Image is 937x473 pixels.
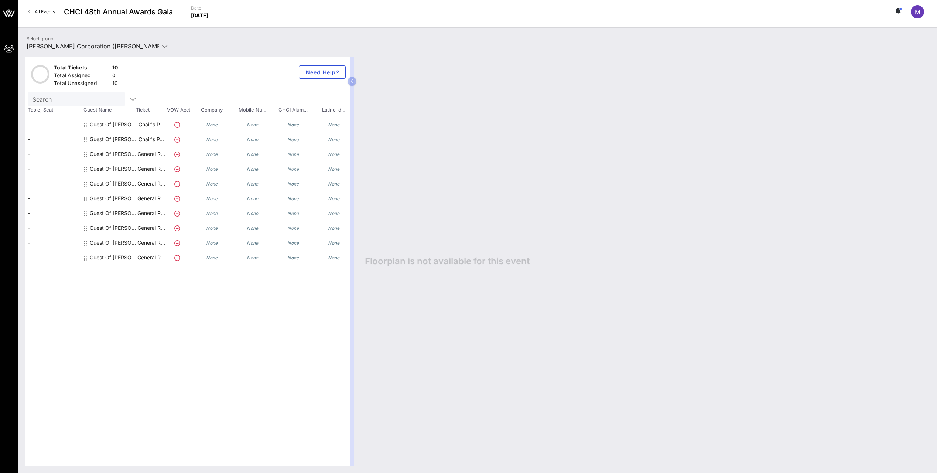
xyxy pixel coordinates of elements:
div: Guest Of McDonald's Corporation [90,132,136,147]
span: Latino Id… [313,106,354,114]
i: None [287,137,299,142]
i: None [206,166,218,172]
div: - [25,161,81,176]
i: None [328,122,340,127]
div: Guest Of McDonald's Corporation [90,147,136,161]
div: Guest Of McDonald's Corporation [90,176,136,191]
i: None [328,211,340,216]
div: - [25,206,81,221]
i: None [206,240,218,246]
i: None [206,137,218,142]
div: Total Tickets [54,64,109,73]
div: - [25,117,81,132]
i: None [328,181,340,187]
i: None [206,152,218,157]
span: Need Help? [305,69,339,75]
div: - [25,147,81,161]
span: Floorplan is not available for this event [365,256,530,267]
div: Guest Of McDonald's Corporation [90,161,136,176]
div: Guest Of McDonald's Corporation [90,117,136,132]
div: 10 [112,79,118,89]
span: Mobile Nu… [232,106,273,114]
i: None [287,225,299,231]
div: Guest Of McDonald's Corporation [90,221,136,235]
i: None [287,181,299,187]
i: None [206,122,218,127]
div: Total Assigned [54,72,109,81]
i: None [328,152,340,157]
span: CHCI 48th Annual Awards Gala [64,6,173,17]
i: None [328,240,340,246]
i: None [247,225,259,231]
i: None [206,225,218,231]
i: None [206,211,218,216]
div: - [25,221,81,235]
p: General R… [136,161,166,176]
i: None [287,166,299,172]
div: Guest Of McDonald's Corporation [90,191,136,206]
i: None [287,152,299,157]
p: General R… [136,250,166,265]
i: None [247,152,259,157]
p: General R… [136,147,166,161]
span: VOW Acct [165,106,191,114]
p: [DATE] [191,12,209,19]
p: Chair's P… [136,132,166,147]
div: M [911,5,924,18]
i: None [206,255,218,261]
span: Company [191,106,232,114]
div: Guest Of McDonald's Corporation [90,206,136,221]
i: None [247,166,259,172]
div: 0 [112,72,118,81]
i: None [287,240,299,246]
i: None [247,181,259,187]
div: - [25,235,81,250]
i: None [206,196,218,201]
div: 10 [112,64,118,73]
p: Date [191,4,209,12]
span: CHCI Alum… [273,106,313,114]
span: Table, Seat [25,106,81,114]
i: None [206,181,218,187]
i: None [328,255,340,261]
p: General R… [136,206,166,221]
button: Need Help? [299,65,346,79]
p: General R… [136,191,166,206]
i: None [287,211,299,216]
div: Total Unassigned [54,79,109,89]
span: Guest Name [81,106,136,114]
span: M [915,8,920,16]
i: None [328,196,340,201]
div: - [25,132,81,147]
i: None [287,196,299,201]
a: All Events [24,6,59,18]
i: None [328,225,340,231]
p: General R… [136,176,166,191]
p: General R… [136,221,166,235]
i: None [287,122,299,127]
div: - [25,191,81,206]
i: None [247,211,259,216]
p: Chair's P… [136,117,166,132]
span: Ticket [136,106,165,114]
i: None [247,240,259,246]
div: - [25,176,81,191]
i: None [247,137,259,142]
i: None [287,255,299,261]
i: None [328,137,340,142]
div: Guest Of McDonald's Corporation [90,250,136,265]
label: Select group [27,36,53,41]
i: None [328,166,340,172]
i: None [247,122,259,127]
div: - [25,250,81,265]
i: None [247,255,259,261]
div: Guest Of McDonald's Corporation [90,235,136,250]
p: General R… [136,235,166,250]
i: None [247,196,259,201]
span: All Events [35,9,55,14]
